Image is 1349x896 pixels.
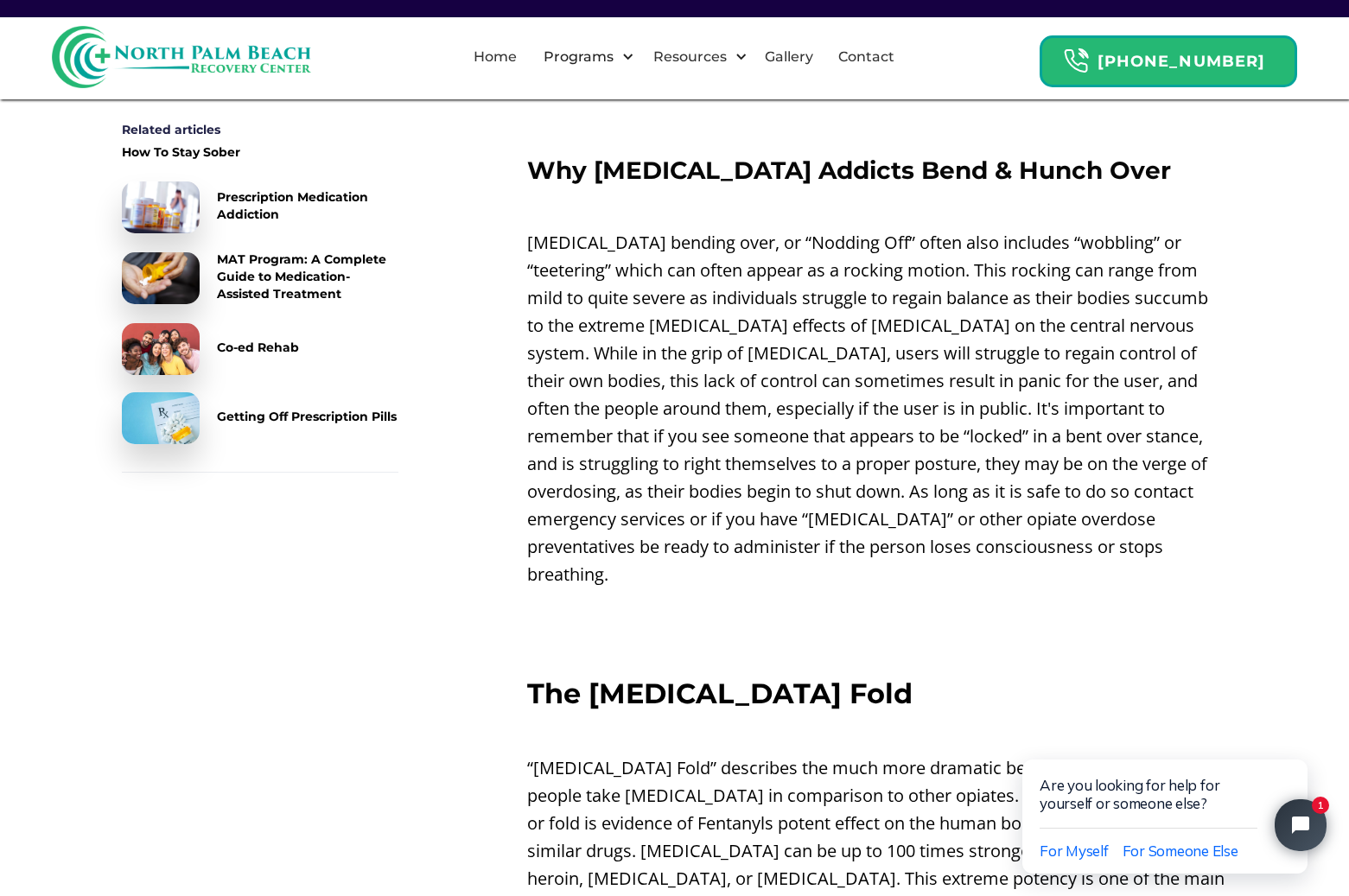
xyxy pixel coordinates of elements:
[639,29,752,85] div: Resources
[527,677,913,710] strong: The [MEDICAL_DATA] Fold
[527,111,1228,139] p: ‍
[122,392,398,444] a: Getting Off Prescription Pills
[122,323,398,375] a: Co-ed Rehab
[527,193,1228,220] p: ‍
[1098,52,1265,71] strong: [PHONE_NUMBER]
[527,633,1228,661] p: ‍
[529,29,639,85] div: Programs
[217,251,398,302] div: MAT Program: A Complete Guide to Medication-Assisted Treatment
[122,251,398,306] a: MAT Program: A Complete Guide to Medication-Assisted Treatment
[527,597,1228,625] p: ‍
[527,229,1228,588] p: [MEDICAL_DATA] bending over, or “Nodding Off” often also includes “wobbling” or “teetering” which...
[217,339,299,356] div: Co-ed Rehab
[986,704,1349,896] iframe: Tidio Chat
[122,121,398,138] div: Related articles
[463,29,527,85] a: Home
[217,408,397,425] div: Getting Off Prescription Pills
[122,143,398,164] a: How To Stay Sober
[527,156,1171,185] strong: Why [MEDICAL_DATA] Addicts Bend & Hunch Over
[539,47,618,67] div: Programs
[1063,48,1089,74] img: Header Calendar Icons
[217,188,398,223] div: Prescription Medication Addiction
[649,47,731,67] div: Resources
[1040,27,1297,87] a: Header Calendar Icons[PHONE_NUMBER]
[754,29,824,85] a: Gallery
[122,181,398,233] a: Prescription Medication Addiction
[828,29,905,85] a: Contact
[527,718,1228,746] p: ‍
[122,143,240,161] div: How To Stay Sober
